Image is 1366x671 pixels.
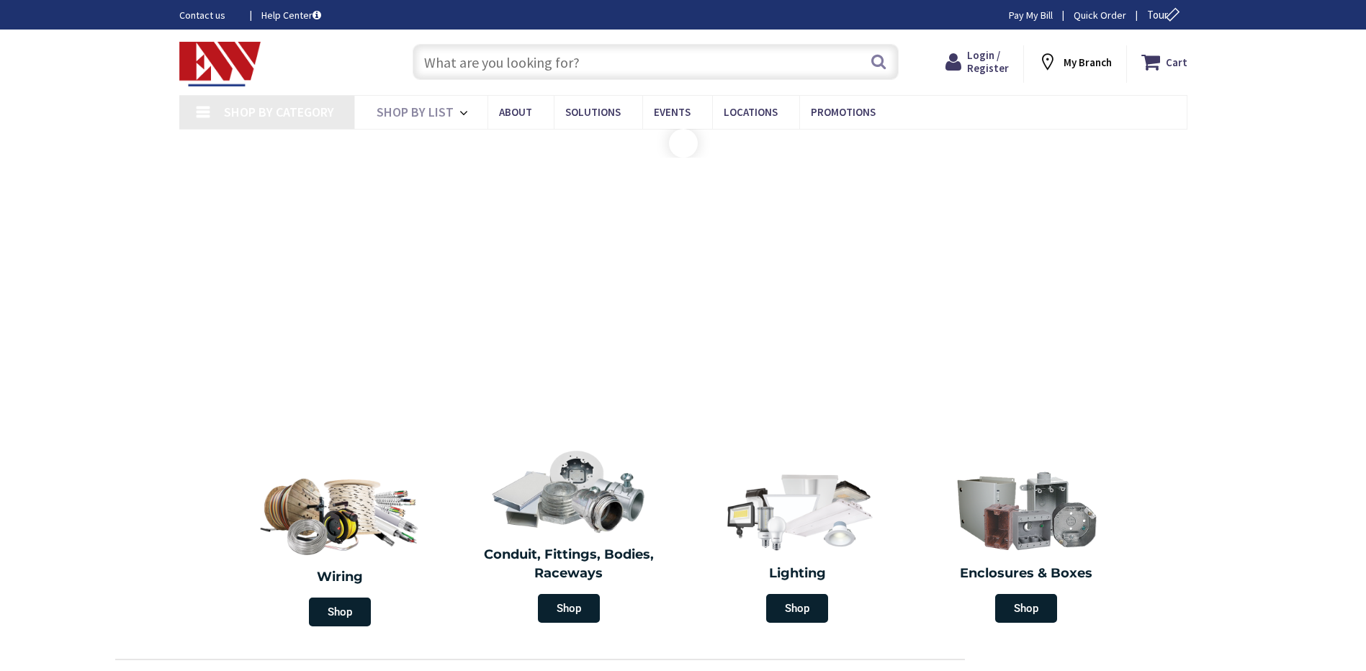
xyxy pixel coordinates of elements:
a: Help Center [261,8,321,22]
h2: Lighting [694,564,902,583]
h2: Conduit, Fittings, Bodies, Raceways [465,546,673,582]
span: Shop [309,598,371,626]
span: Solutions [565,105,621,119]
input: What are you looking for? [413,44,899,80]
span: Events [654,105,691,119]
span: Shop By Category [224,104,334,120]
a: Login / Register [945,49,1009,75]
div: My Branch [1038,49,1112,75]
a: Conduit, Fittings, Bodies, Raceways Shop [458,442,680,630]
a: Cart [1141,49,1187,75]
strong: Cart [1166,49,1187,75]
h2: Wiring [233,568,448,587]
span: Login / Register [967,48,1009,75]
span: Shop By List [377,104,454,120]
h2: Enclosures & Boxes [922,564,1130,583]
span: Shop [538,594,600,623]
span: Shop [766,594,828,623]
strong: My Branch [1064,55,1112,69]
a: Wiring Shop [226,461,455,634]
a: Quick Order [1074,8,1126,22]
a: Contact us [179,8,238,22]
img: Electrical Wholesalers, Inc. [179,42,261,86]
a: Enclosures & Boxes Shop [915,461,1137,630]
a: Pay My Bill [1009,8,1053,22]
a: Lighting Shop [687,461,909,630]
span: Tour [1147,8,1184,22]
span: Shop [995,594,1057,623]
span: About [499,105,532,119]
span: Locations [724,105,778,119]
span: Promotions [811,105,876,119]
